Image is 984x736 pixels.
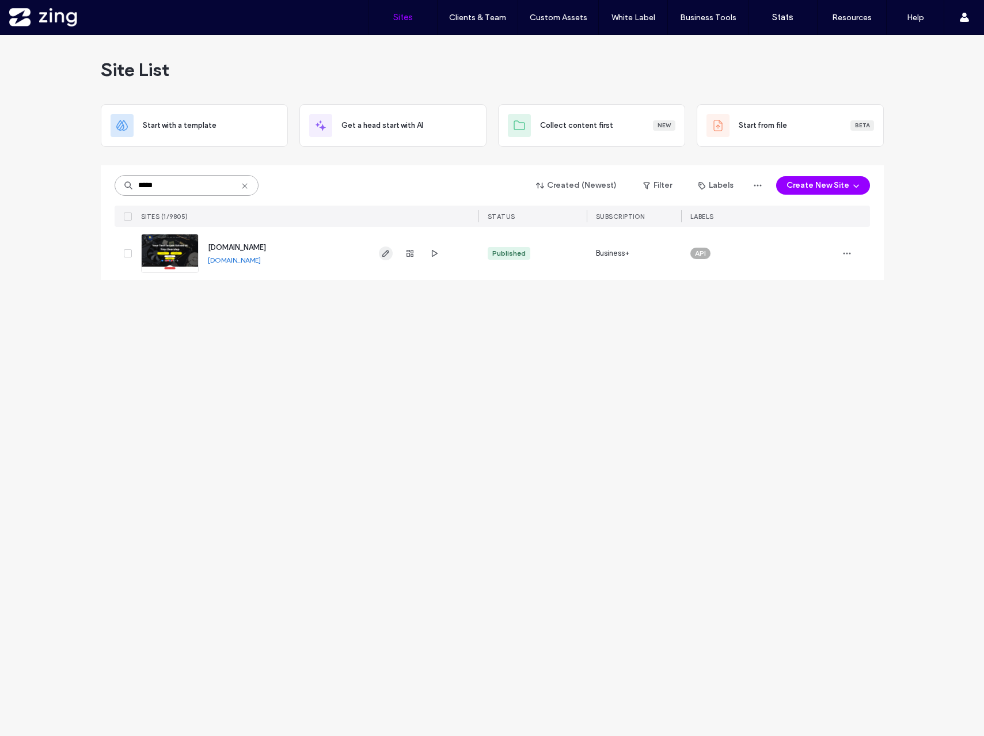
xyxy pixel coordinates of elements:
[540,120,613,131] span: Collect content first
[653,120,675,131] div: New
[101,58,169,81] span: Site List
[492,248,526,259] div: Published
[141,213,188,221] span: SITES (1/9805)
[850,120,874,131] div: Beta
[143,120,216,131] span: Start with a template
[690,213,714,221] span: LABELS
[739,120,787,131] span: Start from file
[772,12,793,22] label: Stats
[688,176,744,195] button: Labels
[341,120,423,131] span: Get a head start with AI
[907,13,924,22] label: Help
[596,213,645,221] span: SUBSCRIPTION
[498,104,685,147] div: Collect content firstNew
[695,248,706,259] span: API
[488,213,515,221] span: STATUS
[526,176,627,195] button: Created (Newest)
[832,13,872,22] label: Resources
[776,176,870,195] button: Create New Site
[632,176,683,195] button: Filter
[299,104,487,147] div: Get a head start with AI
[611,13,655,22] label: White Label
[680,13,736,22] label: Business Tools
[449,13,506,22] label: Clients & Team
[101,104,288,147] div: Start with a template
[697,104,884,147] div: Start from fileBeta
[596,248,630,259] span: Business+
[208,256,261,264] a: [DOMAIN_NAME]
[26,8,50,18] span: Help
[530,13,587,22] label: Custom Assets
[393,12,413,22] label: Sites
[208,243,266,252] a: [DOMAIN_NAME]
